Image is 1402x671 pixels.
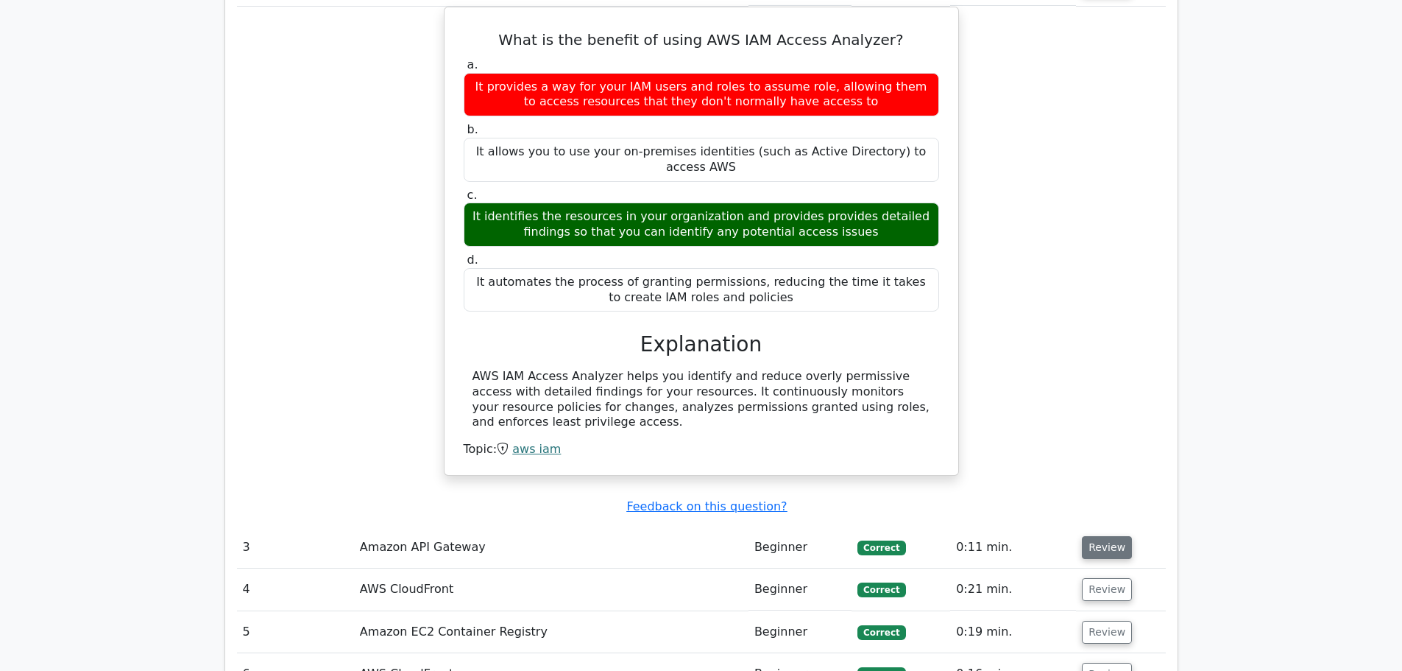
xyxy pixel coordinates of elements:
[467,122,478,136] span: b.
[857,625,905,640] span: Correct
[464,138,939,182] div: It allows you to use your on-premises identities (such as Active Directory) to access AWS
[1082,578,1132,601] button: Review
[1082,536,1132,559] button: Review
[950,569,1076,611] td: 0:21 min.
[950,611,1076,653] td: 0:19 min.
[1082,621,1132,644] button: Review
[354,569,748,611] td: AWS CloudFront
[748,611,852,653] td: Beginner
[237,611,354,653] td: 5
[472,332,930,357] h3: Explanation
[857,583,905,597] span: Correct
[467,188,478,202] span: c.
[462,31,941,49] h5: What is the benefit of using AWS IAM Access Analyzer?
[950,527,1076,569] td: 0:11 min.
[464,73,939,117] div: It provides a way for your IAM users and roles to assume role, allowing them to access resources ...
[467,57,478,71] span: a.
[512,442,561,456] a: aws iam
[354,611,748,653] td: Amazon EC2 Container Registry
[748,569,852,611] td: Beginner
[467,253,478,267] span: d.
[237,527,354,569] td: 3
[464,442,939,457] div: Topic:
[464,203,939,247] div: It identifies the resources in your organization and provides provides detailed findings so that ...
[237,569,354,611] td: 4
[464,268,939,312] div: It automates the process of granting permissions, reducing the time it takes to create IAM roles ...
[354,527,748,569] td: Amazon API Gateway
[626,499,787,513] a: Feedback on this question?
[472,369,930,430] div: AWS IAM Access Analyzer helps you identify and reduce overly permissive access with detailed find...
[748,527,852,569] td: Beginner
[857,541,905,555] span: Correct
